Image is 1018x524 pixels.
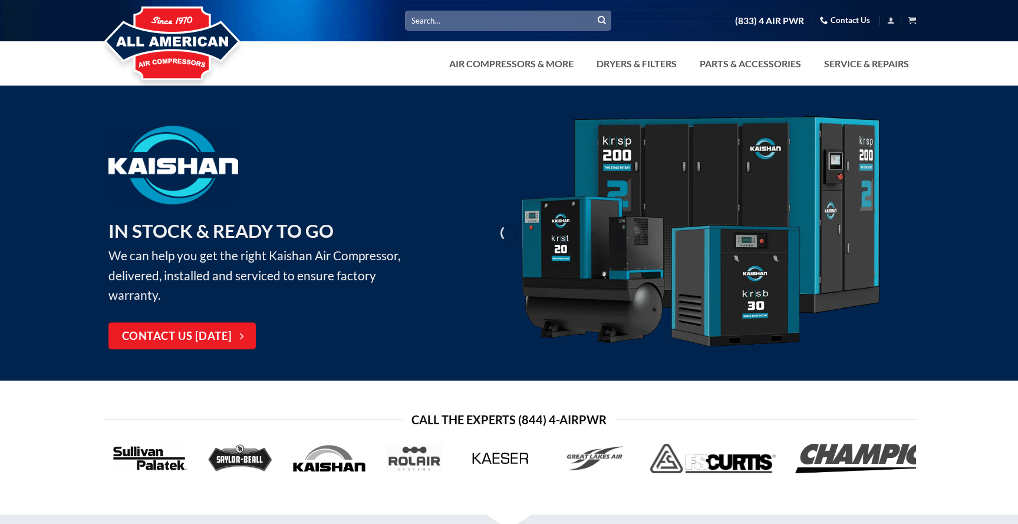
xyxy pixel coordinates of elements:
strong: IN STOCK & READY TO GO [108,220,334,242]
a: Login [887,13,895,28]
a: Parts & Accessories [693,52,808,76]
p: We can help you get the right Kaishan Air Compressor, delivered, installed and serviced to ensure... [108,217,418,305]
a: (833) 4 AIR PWR [735,11,804,31]
span: Call the Experts (844) 4-AirPwr [411,410,607,429]
a: Contact Us [820,11,870,30]
a: Contact Us [DATE] [108,323,256,350]
span: Contact Us [DATE] [122,328,232,345]
a: Service & Repairs [817,52,916,76]
a: Dryers & Filters [589,52,684,76]
a: Air Compressors & More [442,52,581,76]
input: Search… [405,11,611,30]
a: View cart [908,13,916,28]
img: Kaishan [518,116,883,351]
button: Submit [593,12,611,30]
img: Kaishan [108,126,238,204]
